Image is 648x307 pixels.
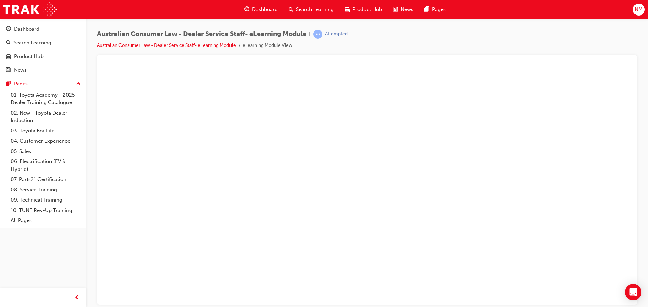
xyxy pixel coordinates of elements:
[633,4,645,16] button: NM
[6,67,11,73] span: news-icon
[8,108,83,126] a: 02. New - Toyota Dealer Induction
[14,25,39,33] div: Dashboard
[283,3,339,17] a: search-iconSearch Learning
[14,53,44,60] div: Product Hub
[3,2,57,17] img: Trak
[424,5,429,14] span: pages-icon
[387,3,419,17] a: news-iconNews
[3,37,83,49] a: Search Learning
[8,174,83,185] a: 07. Parts21 Certification
[14,66,27,74] div: News
[296,6,334,13] span: Search Learning
[243,42,292,50] li: eLearning Module View
[325,31,348,37] div: Attempted
[14,80,28,88] div: Pages
[8,156,83,174] a: 06. Electrification (EV & Hybrid)
[309,30,310,38] span: |
[6,54,11,60] span: car-icon
[244,5,249,14] span: guage-icon
[6,81,11,87] span: pages-icon
[393,5,398,14] span: news-icon
[8,136,83,146] a: 04. Customer Experience
[419,3,451,17] a: pages-iconPages
[3,78,83,90] button: Pages
[339,3,387,17] a: car-iconProduct Hub
[432,6,446,13] span: Pages
[76,80,81,88] span: up-icon
[8,146,83,157] a: 05. Sales
[74,294,79,302] span: prev-icon
[8,195,83,205] a: 09. Technical Training
[6,40,11,46] span: search-icon
[97,30,306,38] span: Australian Consumer Law - Dealer Service Staff- eLearning Module
[239,3,283,17] a: guage-iconDashboard
[401,6,413,13] span: News
[8,185,83,195] a: 08. Service Training
[8,90,83,108] a: 01. Toyota Academy - 2025 Dealer Training Catalogue
[8,215,83,226] a: All Pages
[3,23,83,35] a: Dashboard
[8,126,83,136] a: 03. Toyota For Life
[3,64,83,76] a: News
[8,205,83,216] a: 10. TUNE Rev-Up Training
[3,22,83,78] button: DashboardSearch LearningProduct HubNews
[3,50,83,63] a: Product Hub
[13,39,51,47] div: Search Learning
[252,6,278,13] span: Dashboard
[625,284,641,300] div: Open Intercom Messenger
[352,6,382,13] span: Product Hub
[289,5,293,14] span: search-icon
[345,5,350,14] span: car-icon
[634,6,643,13] span: NM
[313,30,322,39] span: learningRecordVerb_ATTEMPT-icon
[6,26,11,32] span: guage-icon
[97,42,236,48] a: Australian Consumer Law - Dealer Service Staff- eLearning Module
